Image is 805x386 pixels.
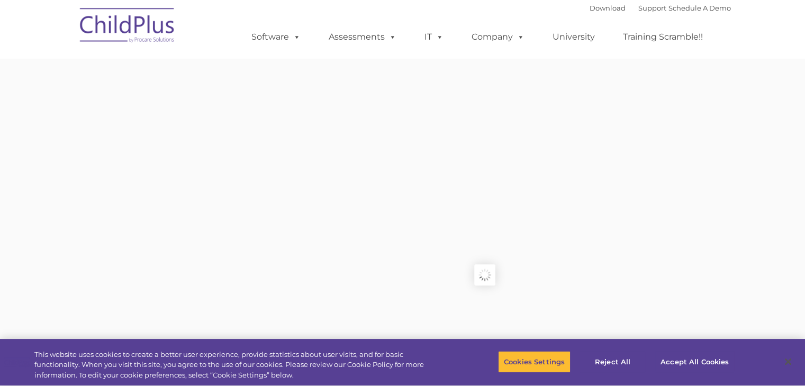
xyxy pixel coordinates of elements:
[612,26,713,48] a: Training Scramble!!
[318,26,407,48] a: Assessments
[638,4,666,12] a: Support
[542,26,605,48] a: University
[668,4,731,12] a: Schedule A Demo
[34,350,443,381] div: This website uses cookies to create a better user experience, provide statistics about user visit...
[776,350,800,373] button: Close
[461,26,535,48] a: Company
[590,4,731,12] font: |
[498,351,571,373] button: Cookies Settings
[580,351,646,373] button: Reject All
[75,1,180,53] img: ChildPlus by Procare Solutions
[590,4,626,12] a: Download
[241,26,311,48] a: Software
[414,26,454,48] a: IT
[655,351,735,373] button: Accept All Cookies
